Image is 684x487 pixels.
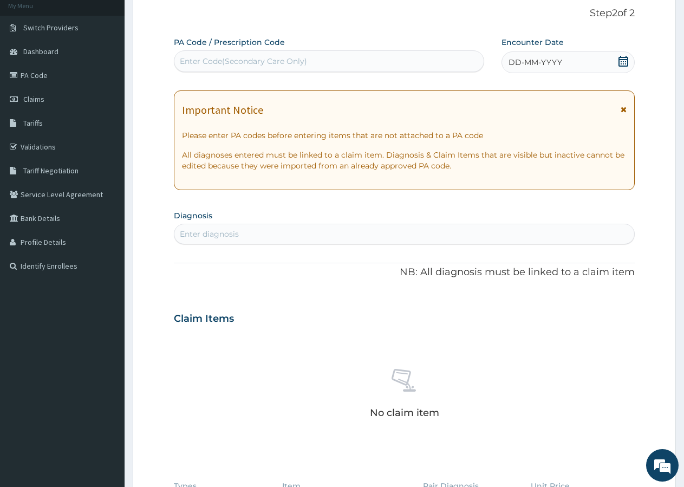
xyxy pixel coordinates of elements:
[174,265,635,280] p: NB: All diagnosis must be linked to a claim item
[174,8,635,20] p: Step 2 of 2
[23,166,79,176] span: Tariff Negotiation
[182,104,263,116] h1: Important Notice
[174,313,234,325] h3: Claim Items
[182,150,627,171] p: All diagnoses entered must be linked to a claim item. Diagnosis & Claim Items that are visible bu...
[180,229,239,239] div: Enter diagnosis
[20,54,44,81] img: d_794563401_company_1708531726252_794563401
[370,407,439,418] p: No claim item
[23,47,58,56] span: Dashboard
[23,23,79,33] span: Switch Providers
[174,37,285,48] label: PA Code / Prescription Code
[174,210,212,221] label: Diagnosis
[501,37,564,48] label: Encounter Date
[182,130,627,141] p: Please enter PA codes before entering items that are not attached to a PA code
[56,61,182,75] div: Chat with us now
[5,296,206,334] textarea: Type your message and hit 'Enter'
[180,56,307,67] div: Enter Code(Secondary Care Only)
[23,118,43,128] span: Tariffs
[178,5,204,31] div: Minimize live chat window
[63,137,149,246] span: We're online!
[23,94,44,104] span: Claims
[509,57,562,68] span: DD-MM-YYYY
